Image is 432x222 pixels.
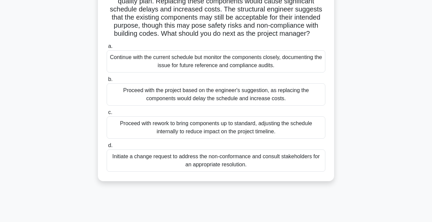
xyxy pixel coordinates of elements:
span: b. [108,76,112,82]
span: d. [108,142,112,148]
span: a. [108,43,112,49]
div: Proceed with rework to bring components up to standard, adjusting the schedule internally to redu... [107,116,325,139]
span: c. [108,109,112,115]
div: Proceed with the project based on the engineer's suggestion, as replacing the components would de... [107,83,325,106]
div: Initiate a change request to address the non-conformance and consult stakeholders for an appropri... [107,149,325,172]
div: Continue with the current schedule but monitor the components closely, documenting the issue for ... [107,50,325,73]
